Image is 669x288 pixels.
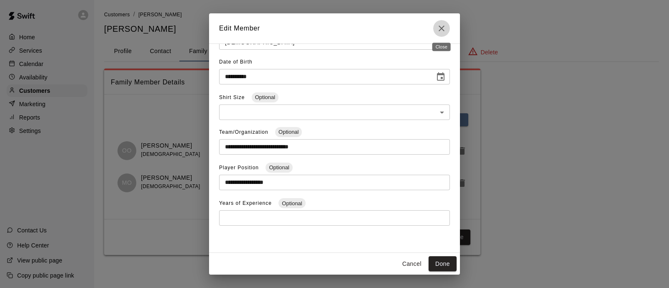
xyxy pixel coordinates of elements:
button: Close [433,20,450,37]
span: Optional [266,164,292,171]
span: Date of Birth [219,59,253,65]
span: Player Position [219,165,260,171]
div: Close [432,43,451,51]
span: Optional [252,94,278,100]
h2: Edit Member [209,13,460,43]
span: Optional [275,129,302,135]
button: Choose date, selected date is Dec 16, 2012 [432,69,449,85]
span: Years of Experience [219,200,273,206]
span: Optional [278,200,305,206]
span: Shirt Size [219,94,247,100]
button: Cancel [398,256,425,272]
button: Done [429,256,457,272]
span: Team/Organization [219,129,270,135]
